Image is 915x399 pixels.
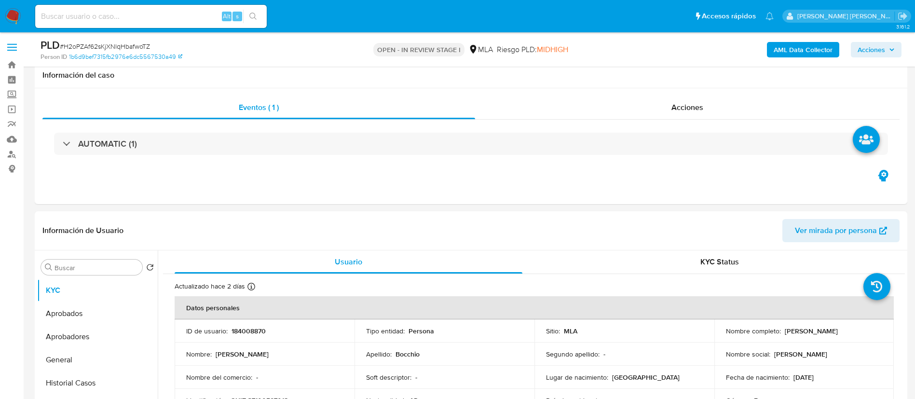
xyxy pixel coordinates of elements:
[726,327,781,335] p: Nombre completo :
[55,263,138,272] input: Buscar
[564,327,577,335] p: MLA
[497,44,568,55] span: Riesgo PLD:
[69,53,182,61] a: 1b6d9bef7315fb2976e6dc5567530a49
[546,327,560,335] p: Sitio :
[37,325,158,348] button: Aprobadores
[702,11,756,21] span: Accesos rápidos
[726,373,790,382] p: Fecha de nacimiento :
[785,327,838,335] p: [PERSON_NAME]
[216,350,269,358] p: [PERSON_NAME]
[546,350,600,358] p: Segundo apellido :
[335,256,362,267] span: Usuario
[42,226,123,235] h1: Información de Usuario
[175,296,894,319] th: Datos personales
[603,350,605,358] p: -
[797,12,895,21] p: maria.acosta@mercadolibre.com
[78,138,137,149] h3: AUTOMATIC (1)
[186,327,228,335] p: ID de usuario :
[795,219,877,242] span: Ver mirada por persona
[774,42,833,57] b: AML Data Collector
[858,42,885,57] span: Acciones
[409,327,434,335] p: Persona
[366,327,405,335] p: Tipo entidad :
[37,371,158,395] button: Historial Casos
[239,102,279,113] span: Eventos ( 1 )
[175,282,245,291] p: Actualizado hace 2 días
[186,350,212,358] p: Nombre :
[700,256,739,267] span: KYC Status
[767,42,839,57] button: AML Data Collector
[236,12,239,21] span: s
[396,350,420,358] p: Bocchio
[782,219,900,242] button: Ver mirada por persona
[35,10,267,23] input: Buscar usuario o caso...
[612,373,680,382] p: [GEOGRAPHIC_DATA]
[468,44,493,55] div: MLA
[232,327,266,335] p: 184008870
[774,350,827,358] p: [PERSON_NAME]
[726,350,770,358] p: Nombre social :
[851,42,901,57] button: Acciones
[256,373,258,382] p: -
[146,263,154,274] button: Volver al orden por defecto
[366,350,392,358] p: Apellido :
[243,10,263,23] button: search-icon
[415,373,417,382] p: -
[671,102,703,113] span: Acciones
[54,133,888,155] div: AUTOMATIC (1)
[186,373,252,382] p: Nombre del comercio :
[223,12,231,21] span: Alt
[37,279,158,302] button: KYC
[898,11,908,21] a: Salir
[41,53,67,61] b: Person ID
[60,41,150,51] span: # H2oPZAf62sKjXNlqHbafwoTZ
[37,348,158,371] button: General
[37,302,158,325] button: Aprobados
[793,373,814,382] p: [DATE]
[537,44,568,55] span: MIDHIGH
[366,373,411,382] p: Soft descriptor :
[45,263,53,271] button: Buscar
[765,12,774,20] a: Notificaciones
[546,373,608,382] p: Lugar de nacimiento :
[42,70,900,80] h1: Información del caso
[41,37,60,53] b: PLD
[373,43,464,56] p: OPEN - IN REVIEW STAGE I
